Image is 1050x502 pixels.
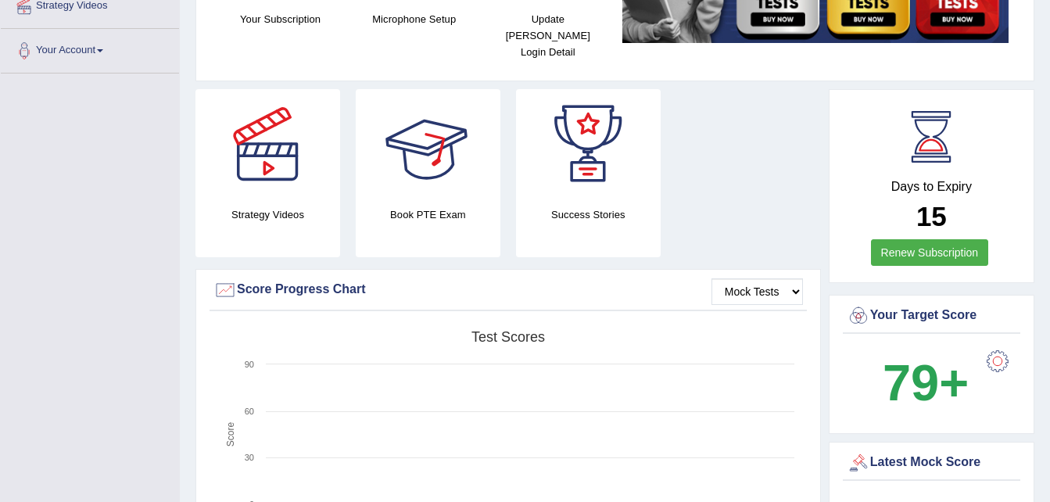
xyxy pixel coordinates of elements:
[883,354,969,411] b: 79+
[355,11,473,27] h4: Microphone Setup
[471,329,545,345] tspan: Test scores
[1,29,179,68] a: Your Account
[516,206,661,223] h4: Success Stories
[195,206,340,223] h4: Strategy Videos
[847,451,1016,475] div: Latest Mock Score
[916,201,947,231] b: 15
[356,206,500,223] h4: Book PTE Exam
[847,304,1016,328] div: Your Target Score
[221,11,339,27] h4: Your Subscription
[245,407,254,416] text: 60
[847,180,1016,194] h4: Days to Expiry
[225,422,236,447] tspan: Score
[871,239,989,266] a: Renew Subscription
[489,11,607,60] h4: Update [PERSON_NAME] Login Detail
[213,278,803,302] div: Score Progress Chart
[245,360,254,369] text: 90
[245,453,254,462] text: 30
